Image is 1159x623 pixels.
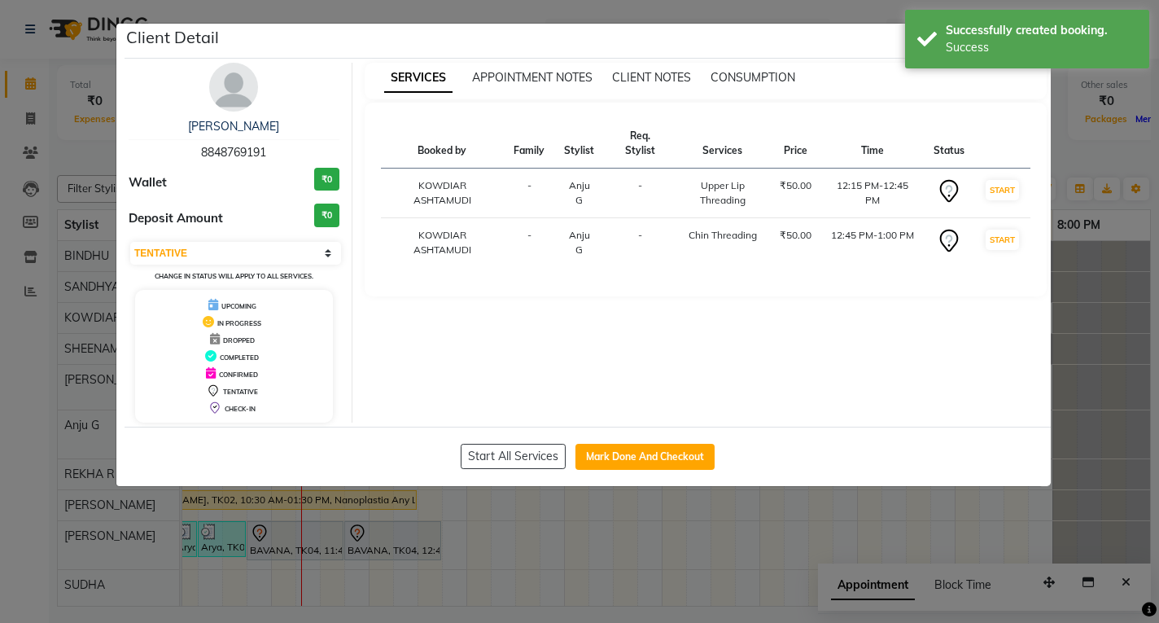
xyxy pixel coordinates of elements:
[924,119,974,169] th: Status
[314,168,339,191] h3: ₹0
[220,353,259,362] span: COMPLETED
[314,204,339,227] h3: ₹0
[946,39,1137,56] div: Success
[821,218,924,268] td: 12:45 PM-1:00 PM
[221,302,256,310] span: UPCOMING
[188,119,279,134] a: [PERSON_NAME]
[504,119,554,169] th: Family
[946,22,1137,39] div: Successfully created booking.
[780,228,811,243] div: ₹50.00
[569,229,590,256] span: Anju G
[223,336,255,344] span: DROPPED
[605,218,676,268] td: -
[986,230,1019,250] button: START
[770,119,821,169] th: Price
[461,444,566,469] button: Start All Services
[711,70,795,85] span: CONSUMPTION
[201,145,266,160] span: 8848769191
[612,70,691,85] span: CLIENT NOTES
[155,272,313,280] small: Change in status will apply to all services.
[472,70,593,85] span: APPOINTMENT NOTES
[381,218,505,268] td: KOWDIAR ASHTAMUDI
[684,178,759,208] div: Upper Lip Threading
[209,63,258,112] img: avatar
[821,119,924,169] th: Time
[605,169,676,218] td: -
[780,178,811,193] div: ₹50.00
[217,319,261,327] span: IN PROGRESS
[575,444,715,470] button: Mark Done And Checkout
[569,179,590,206] span: Anju G
[605,119,676,169] th: Req. Stylist
[126,25,219,50] h5: Client Detail
[554,119,605,169] th: Stylist
[821,169,924,218] td: 12:15 PM-12:45 PM
[381,119,505,169] th: Booked by
[504,218,554,268] td: -
[675,119,769,169] th: Services
[225,405,256,413] span: CHECK-IN
[219,371,258,379] span: CONFIRMED
[381,169,505,218] td: KOWDIAR ASHTAMUDI
[223,388,258,396] span: TENTATIVE
[384,64,453,93] span: SERVICES
[129,209,223,228] span: Deposit Amount
[684,228,759,243] div: Chin Threading
[504,169,554,218] td: -
[129,173,167,192] span: Wallet
[986,180,1019,200] button: START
